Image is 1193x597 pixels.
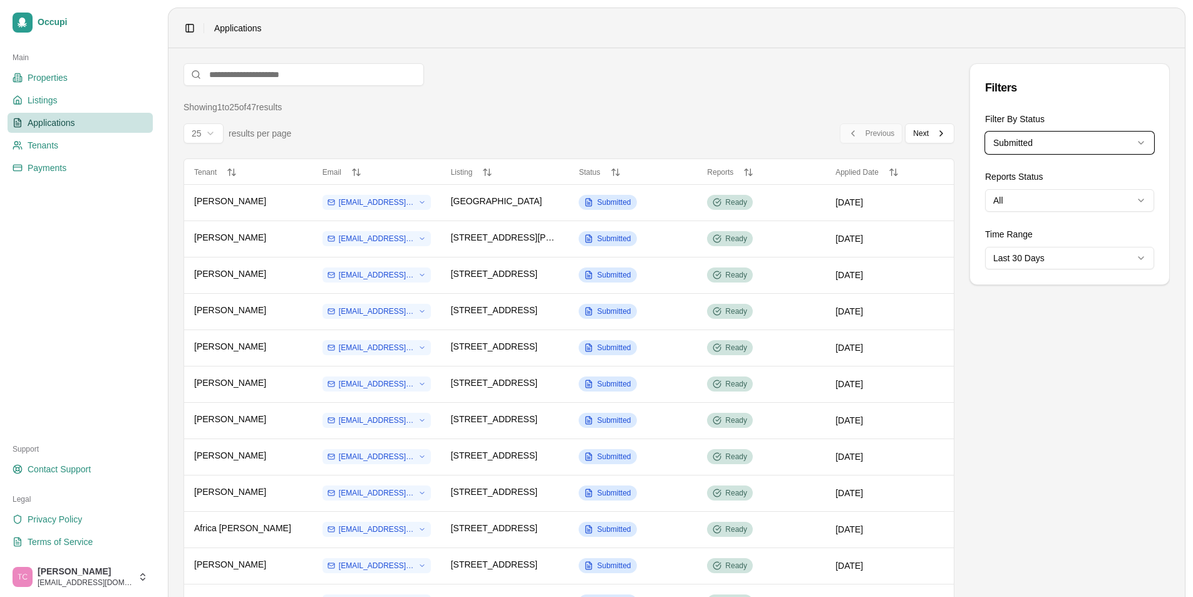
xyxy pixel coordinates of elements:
[835,487,944,499] div: [DATE]
[28,117,75,129] span: Applications
[451,168,473,177] span: Listing
[194,168,217,177] span: Tenant
[835,232,944,245] div: [DATE]
[28,139,58,152] span: Tenants
[451,413,537,425] span: [STREET_ADDRESS]
[28,162,66,174] span: Payments
[913,128,929,138] span: Next
[835,450,944,463] div: [DATE]
[707,168,733,177] span: Reports
[597,343,631,353] span: Submitted
[214,22,262,34] span: Applications
[8,135,153,155] a: Tenants
[28,71,68,84] span: Properties
[597,197,631,207] span: Submitted
[597,561,631,571] span: Submitted
[8,562,153,592] button: Trudy Childers[PERSON_NAME][EMAIL_ADDRESS][DOMAIN_NAME]
[339,306,415,316] span: [EMAIL_ADDRESS][DOMAIN_NAME]
[985,172,1043,182] label: Reports Status
[725,197,747,207] span: Ready
[8,509,153,529] a: Privacy Policy
[28,536,93,548] span: Terms of Service
[339,343,415,353] span: [EMAIL_ADDRESS][DOMAIN_NAME]
[339,234,415,244] span: [EMAIL_ADDRESS][DOMAIN_NAME]
[597,415,631,425] span: Submitted
[194,376,266,389] span: [PERSON_NAME]
[339,561,415,571] span: [EMAIL_ADDRESS][DOMAIN_NAME]
[8,158,153,178] a: Payments
[451,167,559,177] button: Listing
[451,231,559,244] span: [STREET_ADDRESS][PERSON_NAME]
[451,522,537,534] span: [STREET_ADDRESS]
[214,22,262,34] nav: breadcrumb
[835,341,944,354] div: [DATE]
[339,488,415,498] span: [EMAIL_ADDRESS][DOMAIN_NAME]
[8,90,153,110] a: Listings
[725,415,747,425] span: Ready
[194,195,266,207] span: [PERSON_NAME]
[835,305,944,318] div: [DATE]
[725,234,747,244] span: Ready
[725,488,747,498] span: Ready
[194,231,266,244] span: [PERSON_NAME]
[835,196,944,209] div: [DATE]
[451,485,537,498] span: [STREET_ADDRESS]
[451,376,537,389] span: [STREET_ADDRESS]
[835,414,944,427] div: [DATE]
[451,195,542,207] span: [GEOGRAPHIC_DATA]
[725,343,747,353] span: Ready
[339,452,415,462] span: [EMAIL_ADDRESS][DOMAIN_NAME]
[835,168,879,177] span: Applied Date
[194,167,302,177] button: Tenant
[8,532,153,552] a: Terms of Service
[985,114,1045,124] label: Filter By Status
[725,306,747,316] span: Ready
[8,459,153,479] a: Contact Support
[183,101,282,113] div: Showing 1 to 25 of 47 results
[985,79,1154,96] div: Filters
[451,267,537,280] span: [STREET_ADDRESS]
[8,8,153,38] a: Occupi
[905,123,954,143] button: Next
[339,415,415,425] span: [EMAIL_ADDRESS][DOMAIN_NAME]
[725,379,747,389] span: Ready
[835,378,944,390] div: [DATE]
[28,94,57,106] span: Listings
[579,167,687,177] button: Status
[597,306,631,316] span: Submitted
[451,340,537,353] span: [STREET_ADDRESS]
[339,524,415,534] span: [EMAIL_ADDRESS][DOMAIN_NAME]
[597,452,631,462] span: Submitted
[597,488,631,498] span: Submitted
[194,558,266,571] span: [PERSON_NAME]
[835,523,944,536] div: [DATE]
[194,340,266,353] span: [PERSON_NAME]
[8,489,153,509] div: Legal
[339,270,415,280] span: [EMAIL_ADDRESS][DOMAIN_NAME]
[38,566,133,578] span: [PERSON_NAME]
[835,559,944,572] div: [DATE]
[597,379,631,389] span: Submitted
[597,234,631,244] span: Submitted
[8,439,153,459] div: Support
[725,452,747,462] span: Ready
[597,524,631,534] span: Submitted
[8,113,153,133] a: Applications
[194,449,266,462] span: [PERSON_NAME]
[13,567,33,587] img: Trudy Childers
[597,270,631,280] span: Submitted
[985,229,1033,239] label: Time Range
[725,561,747,571] span: Ready
[323,167,431,177] button: Email
[229,127,291,140] span: results per page
[38,17,148,28] span: Occupi
[8,48,153,68] div: Main
[8,68,153,88] a: Properties
[725,270,747,280] span: Ready
[323,168,341,177] span: Email
[194,267,266,280] span: [PERSON_NAME]
[451,558,537,571] span: [STREET_ADDRESS]
[28,463,91,475] span: Contact Support
[339,379,415,389] span: [EMAIL_ADDRESS][DOMAIN_NAME]
[194,413,266,425] span: [PERSON_NAME]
